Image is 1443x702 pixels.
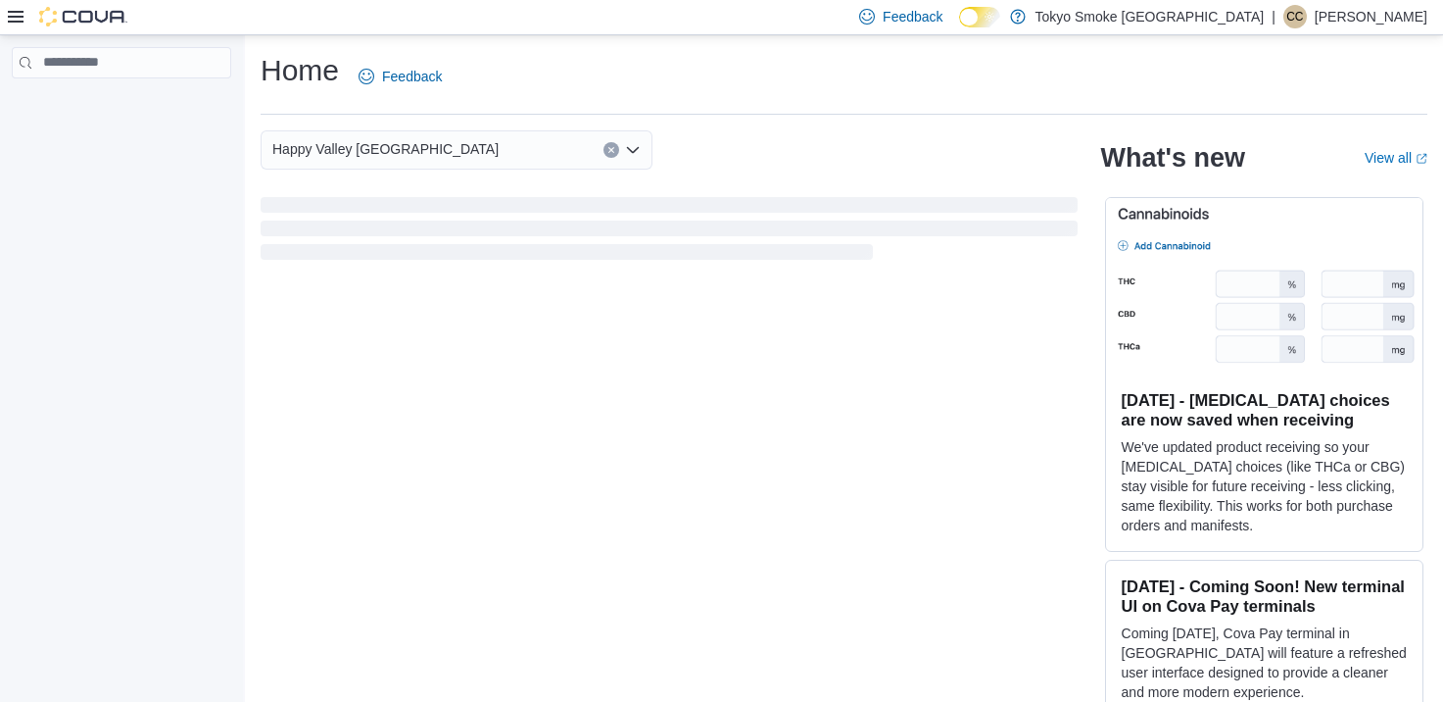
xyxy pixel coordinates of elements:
[1365,150,1427,166] a: View allExternal link
[1122,390,1407,429] h3: [DATE] - [MEDICAL_DATA] choices are now saved when receiving
[382,67,442,86] span: Feedback
[351,57,450,96] a: Feedback
[883,7,942,26] span: Feedback
[261,201,1078,264] span: Loading
[1122,437,1407,535] p: We've updated product receiving so your [MEDICAL_DATA] choices (like THCa or CBG) stay visible fo...
[1315,5,1427,28] p: [PERSON_NAME]
[1416,153,1427,165] svg: External link
[39,7,127,26] img: Cova
[1101,142,1245,174] h2: What's new
[1122,577,1407,616] h3: [DATE] - Coming Soon! New terminal UI on Cova Pay terminals
[603,142,619,158] button: Clear input
[625,142,641,158] button: Open list of options
[1272,5,1275,28] p: |
[272,137,499,161] span: Happy Valley [GEOGRAPHIC_DATA]
[1283,5,1307,28] div: Cody Cabot-Letto
[959,7,1000,27] input: Dark Mode
[12,82,231,129] nav: Complex example
[959,27,960,28] span: Dark Mode
[1035,5,1265,28] p: Tokyo Smoke [GEOGRAPHIC_DATA]
[1122,624,1407,702] p: Coming [DATE], Cova Pay terminal in [GEOGRAPHIC_DATA] will feature a refreshed user interface des...
[1286,5,1303,28] span: CC
[261,51,339,90] h1: Home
